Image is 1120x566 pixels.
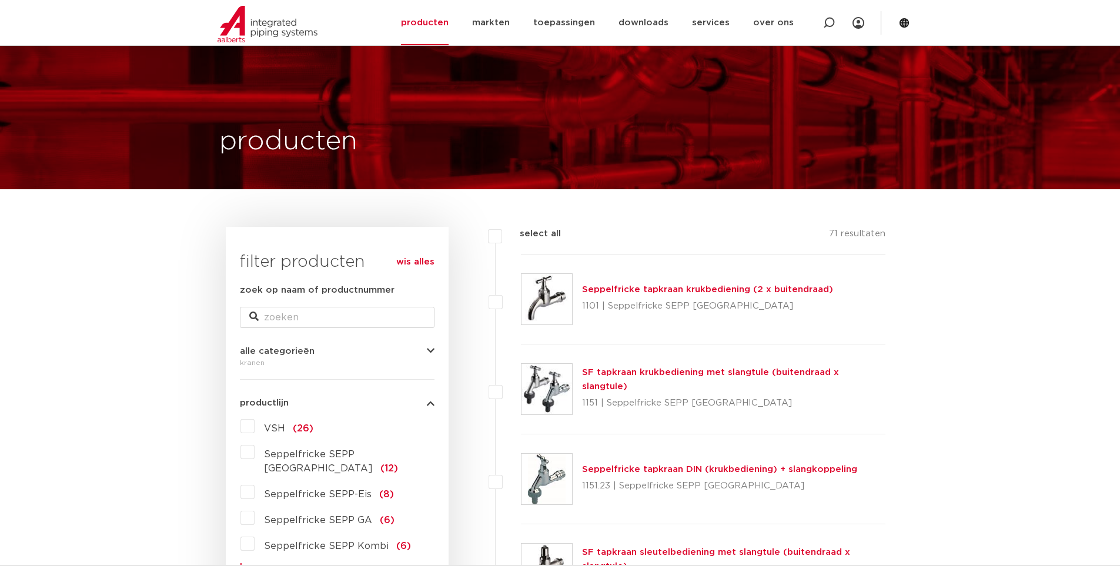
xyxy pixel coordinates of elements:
p: 71 resultaten [829,227,885,245]
p: 1151 | Seppelfricke SEPP [GEOGRAPHIC_DATA] [582,394,886,413]
label: zoek op naam of productnummer [240,283,394,297]
span: Seppelfricke SEPP Kombi [264,541,389,551]
a: Seppelfricke tapkraan krukbediening (2 x buitendraad) [582,285,833,294]
input: zoeken [240,307,434,328]
span: productlijn [240,398,289,407]
span: VSH [264,424,285,433]
span: (8) [379,490,394,499]
img: Thumbnail for Seppelfricke tapkraan DIN (krukbediening) + slangkoppeling [521,454,572,504]
button: alle categorieën [240,347,434,356]
a: wis alles [396,255,434,269]
h1: producten [219,123,357,160]
img: Thumbnail for Seppelfricke tapkraan krukbediening (2 x buitendraad) [521,274,572,324]
span: Seppelfricke SEPP GA [264,515,372,525]
div: kranen [240,356,434,370]
label: select all [502,227,561,241]
button: productlijn [240,398,434,407]
a: SF tapkraan krukbediening met slangtule (buitendraad x slangtule) [582,368,839,391]
span: Seppelfricke SEPP-Eis [264,490,372,499]
h3: filter producten [240,250,434,274]
span: Seppelfricke SEPP [GEOGRAPHIC_DATA] [264,450,373,473]
span: (6) [396,541,411,551]
a: Seppelfricke tapkraan DIN (krukbediening) + slangkoppeling [582,465,857,474]
span: (6) [380,515,394,525]
span: alle categorieën [240,347,315,356]
span: (26) [293,424,313,433]
img: Thumbnail for SF tapkraan krukbediening met slangtule (buitendraad x slangtule) [521,364,572,414]
p: 1101 | Seppelfricke SEPP [GEOGRAPHIC_DATA] [582,297,833,316]
p: 1151.23 | Seppelfricke SEPP [GEOGRAPHIC_DATA] [582,477,857,495]
span: (12) [380,464,398,473]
